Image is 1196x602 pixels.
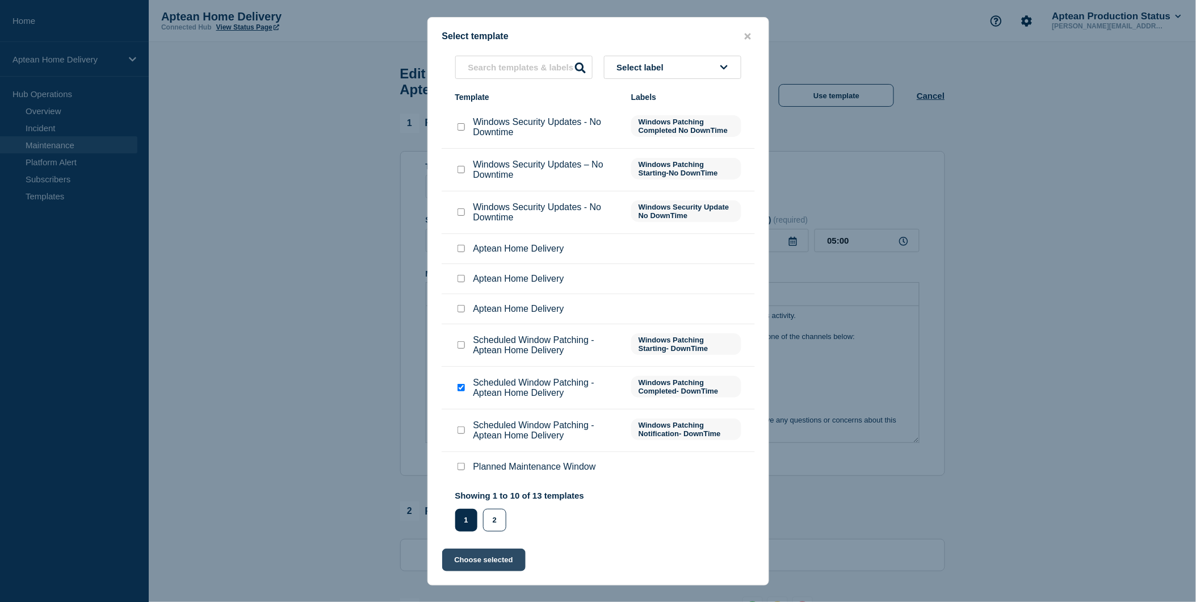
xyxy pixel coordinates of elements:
[473,244,564,254] p: Aptean Home Delivery
[741,31,754,42] button: close button
[631,419,741,440] span: Windows Patching Notification- DownTime
[473,117,620,137] p: Windows Security Updates - No Downtime
[458,166,465,173] input: Windows Security Updates – No Downtime checkbox
[473,304,564,314] p: Aptean Home Delivery
[631,115,741,137] span: Windows Patching Completed No DownTime
[617,62,669,72] span: Select label
[458,384,465,391] input: Scheduled Window Patching - Aptean Home Delivery checkbox
[483,509,506,532] button: 2
[604,56,741,79] button: Select label
[631,376,741,398] span: Windows Patching Completed- DownTime
[473,462,596,472] p: Planned Maintenance Window
[458,208,465,216] input: Windows Security Updates - No Downtime checkbox
[473,202,620,223] p: Windows Security Updates - No Downtime
[473,378,620,398] p: Scheduled Window Patching - Aptean Home Delivery
[442,549,526,571] button: Choose selected
[428,31,769,42] div: Select template
[631,93,741,102] div: Labels
[458,123,465,131] input: Windows Security Updates - No Downtime checkbox
[455,93,620,102] div: Template
[458,305,465,312] input: Aptean Home Delivery checkbox
[473,420,620,441] p: Scheduled Window Patching - Aptean Home Delivery
[473,274,564,284] p: Aptean Home Delivery
[631,333,741,355] span: Windows Patching Starting- DownTime
[473,335,620,356] p: Scheduled Window Patching - Aptean Home Delivery
[458,341,465,349] input: Scheduled Window Patching - Aptean Home Delivery checkbox
[455,509,477,532] button: 1
[455,491,585,500] p: Showing 1 to 10 of 13 templates
[458,275,465,282] input: Aptean Home Delivery checkbox
[458,463,465,470] input: Planned Maintenance Window checkbox
[458,245,465,252] input: Aptean Home Delivery checkbox
[631,200,741,222] span: Windows Security Update No DownTime
[455,56,593,79] input: Search templates & labels
[473,160,620,180] p: Windows Security Updates – No Downtime
[631,158,741,179] span: Windows Patching Starting-No DownTime
[458,427,465,434] input: Scheduled Window Patching - Aptean Home Delivery checkbox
